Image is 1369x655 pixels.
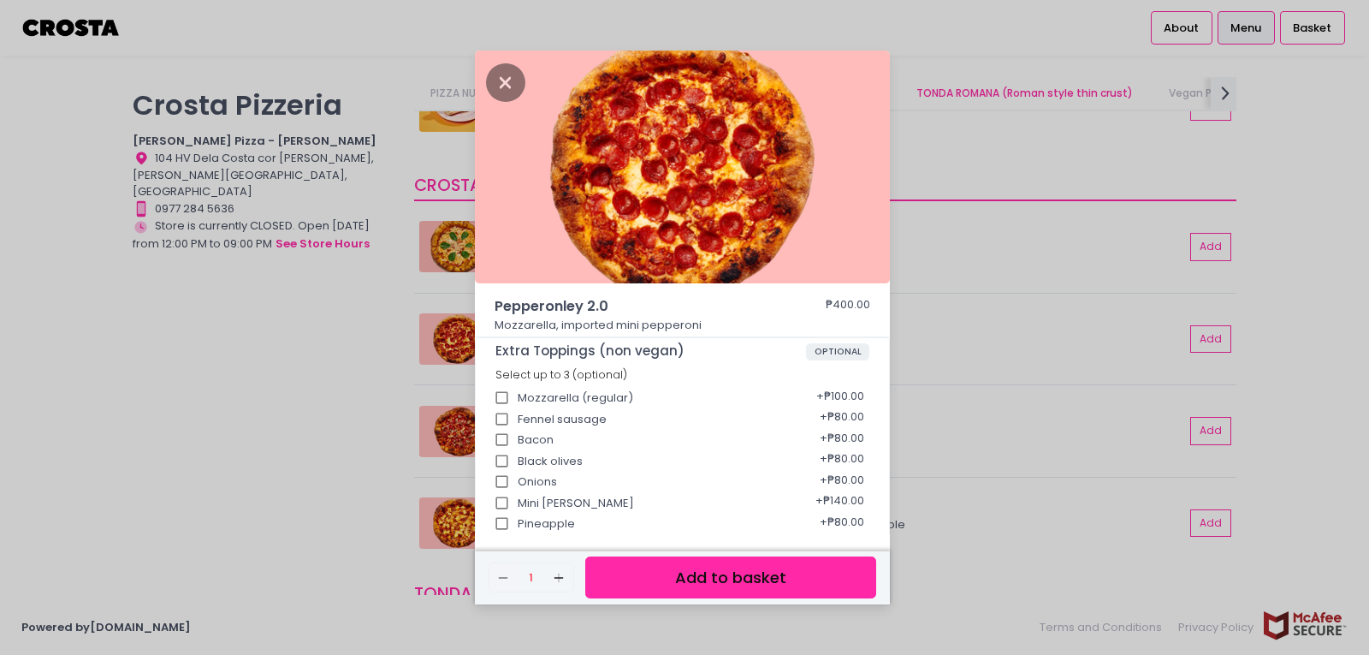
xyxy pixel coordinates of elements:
[814,445,869,478] div: + ₱80.00
[814,466,869,498] div: + ₱80.00
[814,403,869,436] div: + ₱80.00
[814,424,869,456] div: + ₱80.00
[809,487,869,520] div: + ₱140.00
[806,343,870,360] span: OPTIONAL
[475,51,890,283] img: Pepperonley 2.0
[486,73,525,90] button: Close
[495,317,871,334] p: Mozzarella, imported mini pepperoni
[810,382,869,414] div: + ₱100.00
[585,557,876,598] button: Add to basket
[814,529,869,562] div: + ₱80.00
[495,343,806,359] span: Extra Toppings (non vegan)
[826,296,870,317] div: ₱400.00
[495,367,627,382] span: Select up to 3 (optional)
[495,296,777,317] span: Pepperonley 2.0
[814,508,869,540] div: + ₱80.00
